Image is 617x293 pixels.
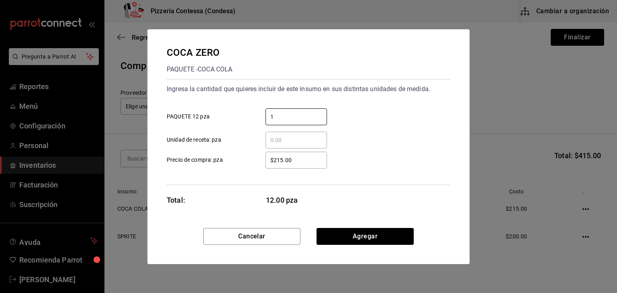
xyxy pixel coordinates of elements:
[167,45,232,60] div: COCA ZERO
[266,135,327,145] input: Unidad de receta: pza
[167,83,450,96] div: Ingresa la cantidad que quieres incluir de este insumo en sus distintas unidades de medida.
[167,195,185,206] div: Total:
[266,195,327,206] span: 12.00 pza
[266,112,327,122] input: PAQUETE 12 pza
[266,155,327,165] input: Precio de compra: pza
[167,136,221,144] span: Unidad de receta: pza
[167,63,232,76] div: PAQUETE - COCA COLA
[167,112,210,121] span: PAQUETE 12 pza
[167,156,223,164] span: Precio de compra: pza
[203,228,300,245] button: Cancelar
[317,228,414,245] button: Agregar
